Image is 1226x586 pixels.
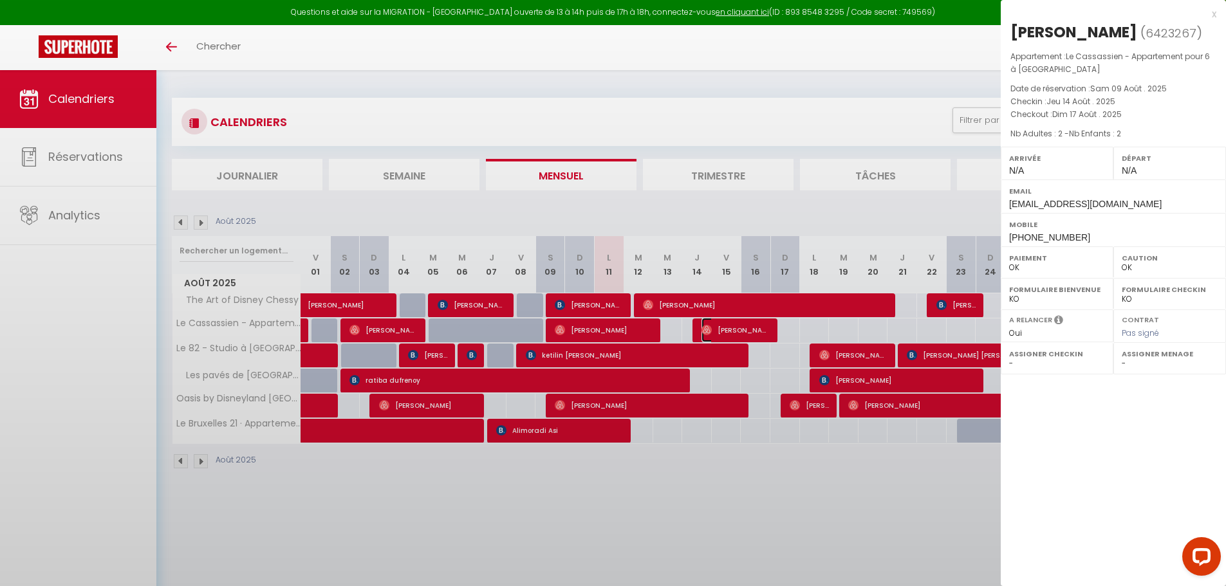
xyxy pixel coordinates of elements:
[1009,218,1218,231] label: Mobile
[1122,315,1159,323] label: Contrat
[1010,22,1137,42] div: [PERSON_NAME]
[1009,199,1162,209] span: [EMAIL_ADDRESS][DOMAIN_NAME]
[1009,185,1218,197] label: Email
[1009,232,1090,243] span: [PHONE_NUMBER]
[1122,252,1218,264] label: Caution
[1009,347,1105,360] label: Assigner Checkin
[1122,283,1218,296] label: Formulaire Checkin
[1122,165,1137,176] span: N/A
[1052,109,1122,120] span: Dim 17 Août . 2025
[1046,96,1115,107] span: Jeu 14 Août . 2025
[1090,83,1167,94] span: Sam 09 Août . 2025
[1009,152,1105,165] label: Arrivée
[1009,283,1105,296] label: Formulaire Bienvenue
[1010,95,1216,108] p: Checkin :
[1122,347,1218,360] label: Assigner Menage
[1010,51,1210,75] span: Le Cassassien - Appartement pour 6 à [GEOGRAPHIC_DATA]
[1122,152,1218,165] label: Départ
[1010,108,1216,121] p: Checkout :
[1122,327,1159,338] span: Pas signé
[1009,252,1105,264] label: Paiement
[1146,25,1196,41] span: 6423267
[1009,315,1052,325] label: A relancer
[1010,50,1216,76] p: Appartement :
[1172,532,1226,586] iframe: LiveChat chat widget
[1140,24,1202,42] span: ( )
[1009,165,1024,176] span: N/A
[1010,82,1216,95] p: Date de réservation :
[1069,128,1121,139] span: Nb Enfants : 2
[1054,315,1063,329] i: Sélectionner OUI si vous souhaiter envoyer les séquences de messages post-checkout
[1001,6,1216,22] div: x
[1010,128,1121,139] span: Nb Adultes : 2 -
